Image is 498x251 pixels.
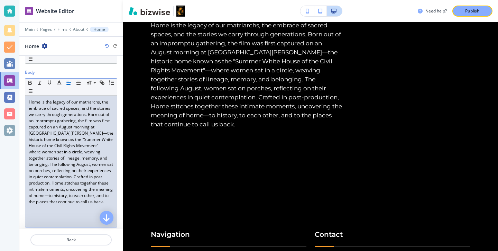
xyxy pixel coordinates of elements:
p: Home is the legacy of our matriarchs, the embrace of sacred spaces, and the stories we carry thro... [151,21,343,129]
button: Home [90,27,109,32]
p: Back [31,237,111,243]
img: Bizwise Logo [129,7,170,15]
button: Main [25,27,35,32]
p: Home [93,27,105,32]
button: Films [57,27,67,32]
button: Back [30,234,112,245]
h2: Website Editor [36,7,74,15]
button: Pages [40,27,52,32]
h3: Need help? [425,8,447,14]
strong: Contact [315,230,343,239]
img: editor icon [25,7,33,15]
p: Home is the legacy of our matriarchs, the embrace of sacred spaces, and the stories we carry thro... [29,99,113,205]
p: Publish [465,8,480,14]
strong: Navigation [151,230,190,239]
img: Your Logo [176,6,185,17]
button: About [73,27,84,32]
button: Publish [452,6,492,17]
h2: Home [25,43,39,50]
h2: Body [25,69,35,75]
